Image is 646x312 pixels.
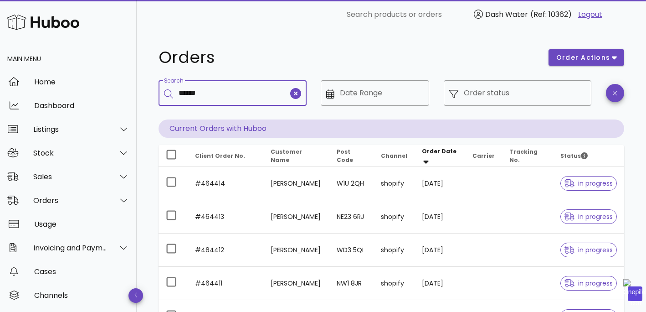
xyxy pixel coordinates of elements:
span: Tracking No. [509,148,538,164]
span: Order Date [422,147,456,155]
span: Customer Name [271,148,302,164]
th: Client Order No. [188,145,263,167]
span: order actions [556,53,610,62]
button: order actions [549,49,624,66]
th: Status [553,145,624,167]
th: Order Date: Sorted descending. Activate to remove sorting. [415,145,465,167]
td: [PERSON_NAME] [263,167,329,200]
p: Current Orders with Huboo [159,120,624,138]
th: Carrier [465,145,502,167]
div: Sales [33,172,108,181]
td: [DATE] [415,200,465,234]
span: in progress [564,280,613,286]
div: Home [34,78,129,86]
button: clear icon [290,88,301,99]
span: in progress [564,213,613,220]
div: Orders [33,196,108,205]
div: Cases [34,267,129,276]
div: Stock [33,149,108,157]
span: Status [560,152,588,160]
td: [DATE] [415,267,465,300]
div: Listings [33,125,108,134]
td: NE23 6RJ [329,200,374,234]
a: Logout [578,9,602,20]
span: Client Order No. [195,152,245,160]
td: [PERSON_NAME] [263,234,329,267]
td: [PERSON_NAME] [263,200,329,234]
span: (Ref: 10362) [530,9,572,20]
td: shopify [374,167,415,200]
span: Post Code [337,148,353,164]
img: Huboo Logo [6,12,79,32]
td: [DATE] [415,167,465,200]
td: #464414 [188,167,263,200]
div: Invoicing and Payments [33,244,108,252]
th: Customer Name [263,145,329,167]
span: Carrier [472,152,495,160]
label: Search [164,78,183,84]
th: Channel [374,145,415,167]
td: #464413 [188,200,263,234]
span: Channel [381,152,407,160]
td: W1U 2QH [329,167,374,200]
td: WD3 5QL [329,234,374,267]
span: in progress [564,247,613,253]
td: shopify [374,267,415,300]
th: Post Code [329,145,374,167]
span: Dash Water [485,9,528,20]
td: shopify [374,234,415,267]
td: [DATE] [415,234,465,267]
div: Channels [34,291,129,300]
h1: Orders [159,49,538,66]
td: [PERSON_NAME] [263,267,329,300]
div: Dashboard [34,101,129,110]
td: shopify [374,200,415,234]
span: in progress [564,180,613,187]
td: #464411 [188,267,263,300]
td: #464412 [188,234,263,267]
td: NW1 8JR [329,267,374,300]
div: Usage [34,220,129,229]
th: Tracking No. [502,145,553,167]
